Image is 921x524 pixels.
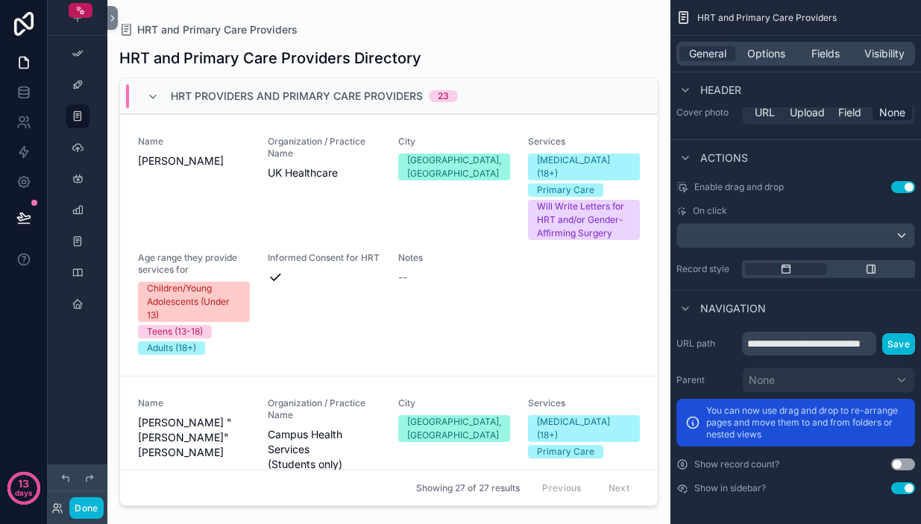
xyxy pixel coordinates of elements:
span: Visibility [864,46,905,61]
span: Fields [811,46,840,61]
label: URL path [676,338,736,350]
span: HRT and Primary Care Providers [697,12,837,24]
span: URL [755,105,775,120]
button: None [742,367,915,393]
span: Options [747,46,785,61]
span: Upload [790,105,825,120]
label: Parent [676,374,736,386]
span: On click [693,205,727,217]
span: Field [838,105,861,120]
p: You can now use drag and drop to re-arrange pages and move them to and from folders or nested views [706,405,906,441]
span: HRT Providers and Primary Care Providers [171,89,423,104]
label: Show in sidebar? [694,482,766,494]
span: Actions [700,151,748,165]
button: Done [69,497,103,519]
span: Enable drag and drop [694,181,784,193]
p: 13 [18,476,29,491]
span: Showing 27 of 27 results [416,482,520,494]
div: 23 [438,90,449,102]
span: General [689,46,726,61]
span: Navigation [700,301,766,316]
span: Header [700,83,741,98]
p: days [15,482,33,503]
span: None [749,373,775,388]
label: Cover photo [676,107,736,119]
span: None [879,105,905,120]
button: Save [882,333,915,355]
label: Show record count? [694,458,779,470]
label: Record style [676,263,736,275]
